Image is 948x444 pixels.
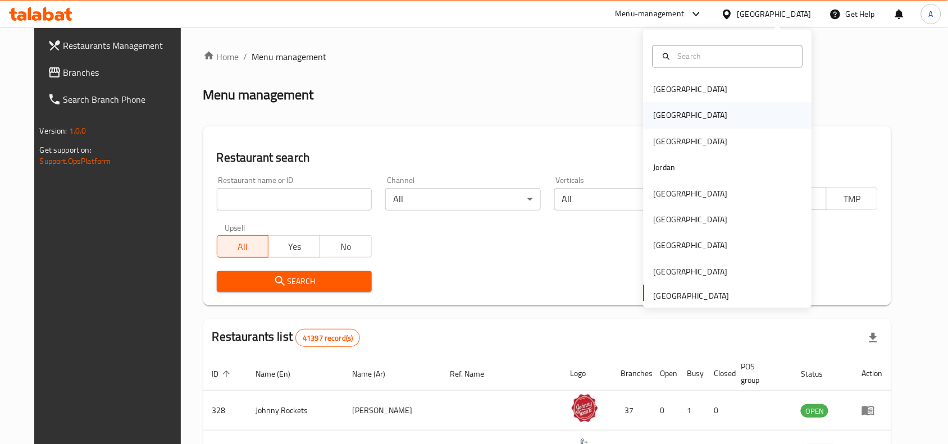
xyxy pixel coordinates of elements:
[654,135,728,148] div: [GEOGRAPHIC_DATA]
[801,367,837,381] span: Status
[705,356,732,391] th: Closed
[654,109,728,122] div: [GEOGRAPHIC_DATA]
[826,187,878,210] button: TMP
[212,328,361,347] h2: Restaurants list
[654,266,728,278] div: [GEOGRAPHIC_DATA]
[295,329,360,347] div: Total records count
[247,391,344,431] td: Johnny Rockets
[39,59,193,86] a: Branches
[343,391,441,431] td: [PERSON_NAME]
[217,188,372,210] input: Search for restaurant name or ID..
[63,39,184,52] span: Restaurants Management
[203,50,239,63] a: Home
[929,8,933,20] span: A
[256,367,306,381] span: Name (En)
[450,367,499,381] span: Ref. Name
[203,50,892,63] nav: breadcrumb
[40,143,92,157] span: Get support on:
[226,274,363,289] span: Search
[612,391,651,431] td: 37
[244,50,248,63] li: /
[325,239,367,255] span: No
[385,188,540,210] div: All
[217,271,372,292] button: Search
[741,360,779,387] span: POS group
[654,240,728,252] div: [GEOGRAPHIC_DATA]
[654,187,728,200] div: [GEOGRAPHIC_DATA]
[705,391,732,431] td: 0
[39,86,193,113] a: Search Branch Phone
[69,123,86,138] span: 1.0.0
[225,224,245,232] label: Upsell
[352,367,400,381] span: Name (Ar)
[39,32,193,59] a: Restaurants Management
[554,188,709,210] div: All
[268,235,320,258] button: Yes
[612,356,651,391] th: Branches
[217,235,269,258] button: All
[860,324,887,351] div: Export file
[831,191,874,207] span: TMP
[678,356,705,391] th: Busy
[562,356,612,391] th: Logo
[654,214,728,226] div: [GEOGRAPHIC_DATA]
[853,356,891,391] th: Action
[273,239,316,255] span: Yes
[252,50,327,63] span: Menu management
[654,162,676,174] div: Jordan
[862,404,882,417] div: Menu
[320,235,372,258] button: No
[40,123,67,138] span: Version:
[212,367,234,381] span: ID
[651,356,678,391] th: Open
[222,239,265,255] span: All
[654,84,728,96] div: [GEOGRAPHIC_DATA]
[737,8,812,20] div: [GEOGRAPHIC_DATA]
[203,86,314,104] h2: Menu management
[801,405,828,418] span: OPEN
[217,149,878,166] h2: Restaurant search
[616,7,685,21] div: Menu-management
[40,154,111,168] a: Support.OpsPlatform
[678,391,705,431] td: 1
[651,391,678,431] td: 0
[63,66,184,79] span: Branches
[673,50,796,62] input: Search
[203,391,247,431] td: 328
[571,394,599,422] img: Johnny Rockets
[63,93,184,106] span: Search Branch Phone
[296,333,359,344] span: 41397 record(s)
